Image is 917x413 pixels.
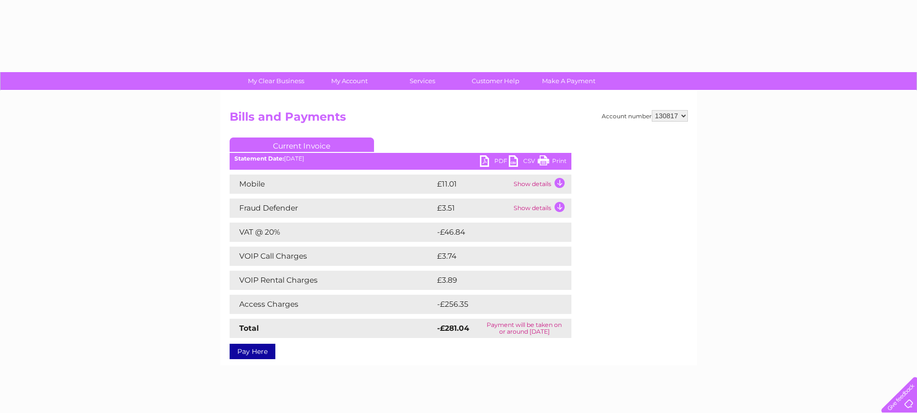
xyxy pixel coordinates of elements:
td: VOIP Rental Charges [230,271,435,290]
td: £3.74 [435,247,549,266]
td: VOIP Call Charges [230,247,435,266]
td: Fraud Defender [230,199,435,218]
td: Show details [511,199,571,218]
td: -£46.84 [435,223,554,242]
td: VAT @ 20% [230,223,435,242]
td: Show details [511,175,571,194]
td: £3.89 [435,271,549,290]
a: Current Invoice [230,138,374,152]
strong: Total [239,324,259,333]
b: Statement Date: [234,155,284,162]
a: Pay Here [230,344,275,359]
td: Access Charges [230,295,435,314]
td: £11.01 [435,175,511,194]
a: Customer Help [456,72,535,90]
a: My Account [310,72,389,90]
a: Make A Payment [529,72,608,90]
a: Print [538,155,567,169]
a: Services [383,72,462,90]
strong: -£281.04 [437,324,469,333]
h2: Bills and Payments [230,110,688,128]
a: PDF [480,155,509,169]
td: Payment will be taken on or around [DATE] [478,319,571,338]
a: CSV [509,155,538,169]
td: -£256.35 [435,295,555,314]
a: My Clear Business [236,72,316,90]
div: Account number [602,110,688,122]
td: Mobile [230,175,435,194]
div: [DATE] [230,155,571,162]
td: £3.51 [435,199,511,218]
